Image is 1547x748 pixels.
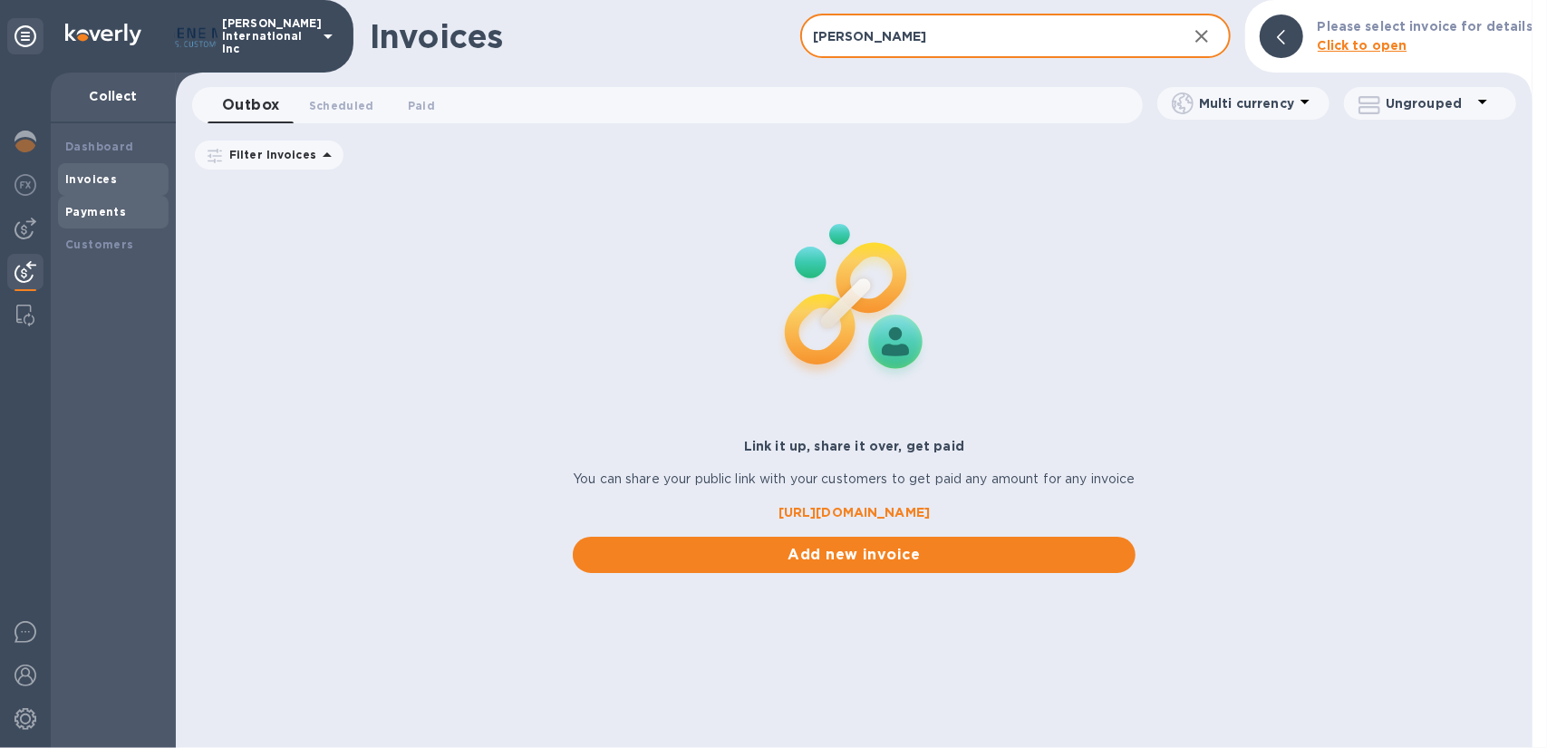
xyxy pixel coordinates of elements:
p: Collect [65,87,161,105]
img: Logo [65,24,141,45]
p: Filter Invoices [222,147,316,162]
button: Add new invoice [573,537,1136,573]
span: Scheduled [309,96,374,115]
b: Click to open [1318,38,1407,53]
p: Multi currency [1199,94,1294,112]
b: Payments [65,205,126,219]
a: [URL][DOMAIN_NAME] [573,503,1136,522]
img: Foreign exchange [15,174,36,196]
p: You can share your public link with your customers to get paid any amount for any invoice [573,470,1136,489]
span: Outbox [222,92,280,118]
p: Ungrouped [1386,94,1472,112]
p: [PERSON_NAME] International Inc [222,17,313,55]
span: Paid [408,96,435,115]
b: Please select invoice for details [1318,19,1532,34]
b: Invoices [65,172,117,186]
p: Link it up, share it over, get paid [573,437,1136,455]
div: Unpin categories [7,18,44,54]
span: Add new invoice [587,544,1121,566]
b: [URL][DOMAIN_NAME] [778,505,930,520]
b: Customers [65,238,134,251]
h1: Invoices [370,17,503,55]
b: Dashboard [65,140,134,153]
